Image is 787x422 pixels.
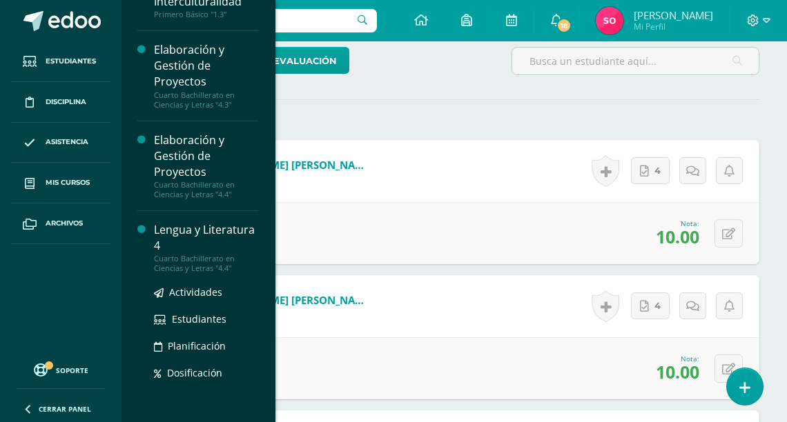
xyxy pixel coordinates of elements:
[167,366,222,379] span: Dosificación
[154,42,259,90] div: Elaboración y Gestión de Proyectos
[11,41,110,82] a: Estudiantes
[631,292,670,319] a: 4
[11,123,110,163] a: Asistencia
[206,293,372,307] a: [PERSON_NAME] [PERSON_NAME]
[39,404,91,414] span: Cerrar panel
[654,293,661,319] span: 4
[154,10,259,19] div: Primero Básico "1.3"
[656,225,699,248] span: 10.00
[168,339,226,352] span: Planificación
[154,90,259,110] div: Cuarto Bachillerato en Ciencias y Letras "4.3"
[154,222,259,273] a: Lengua y Literatura 4Cuarto Bachillerato en Ciencias y Letras "4.4"
[17,360,105,379] a: Soporte
[172,312,226,325] span: Estudiantes
[656,219,699,228] div: Nota:
[46,177,90,188] span: Mis cursos
[206,158,372,172] a: [PERSON_NAME] [PERSON_NAME]
[154,365,259,381] a: Dosificación
[206,172,372,183] span: Estudiante 25108
[169,285,222,299] span: Actividades
[11,163,110,203] a: Mis cursos
[46,97,86,108] span: Disciplina
[46,56,96,67] span: Estudiantes
[46,218,83,229] span: Archivos
[56,365,88,375] span: Soporte
[154,311,259,327] a: Estudiantes
[154,222,259,254] div: Lengua y Literatura 4
[11,203,110,244] a: Archivos
[154,338,259,354] a: Planificación
[631,157,670,184] a: 4
[634,8,713,22] span: [PERSON_NAME]
[154,254,259,273] div: Cuarto Bachillerato en Ciencias y Letras "4.4"
[154,180,259,199] div: Cuarto Bachillerato en Ciencias y Letras "4.4"
[634,21,713,32] span: Mi Perfil
[654,158,661,183] span: 4
[154,42,259,109] a: Elaboración y Gestión de ProyectosCuarto Bachillerato en Ciencias y Letras "4.3"
[656,360,699,383] span: 10.00
[46,137,88,148] span: Asistencia
[154,132,259,180] div: Elaboración y Gestión de Proyectos
[596,7,623,34] img: b0a6f916ea48b184f4f9b4026b169998.png
[206,307,372,319] span: Estudiante 25101
[656,354,699,363] div: Nota:
[556,18,572,33] span: 18
[177,48,337,74] span: Herramientas de evaluación
[154,132,259,199] a: Elaboración y Gestión de ProyectosCuarto Bachillerato en Ciencias y Letras "4.4"
[154,284,259,300] a: Actividades
[11,82,110,123] a: Disciplina
[512,48,759,74] input: Busca un estudiante aquí...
